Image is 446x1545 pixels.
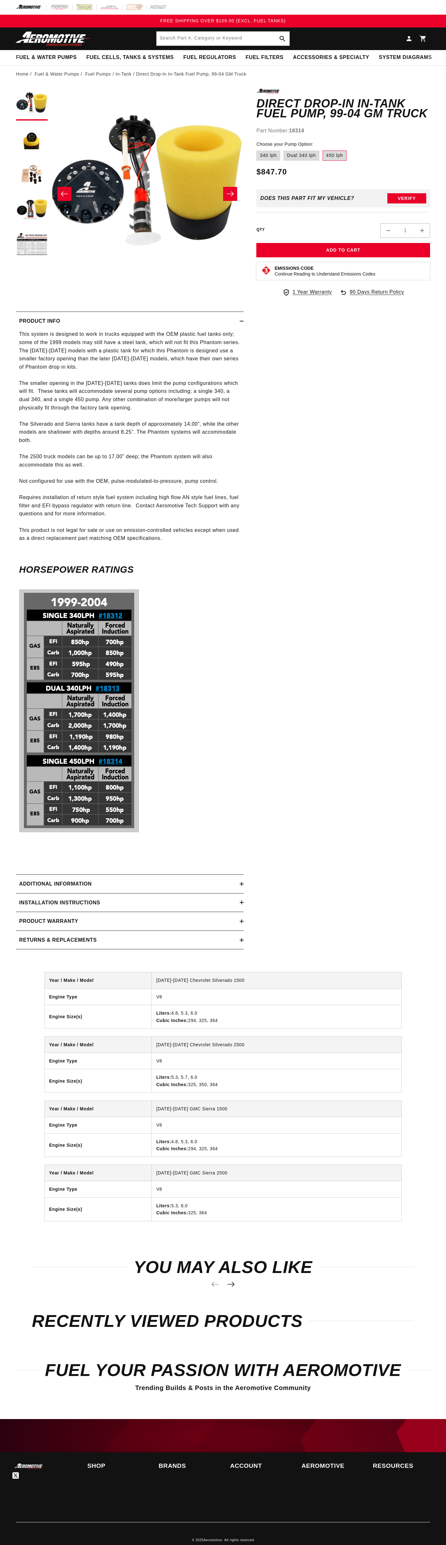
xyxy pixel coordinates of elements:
label: 450 lph [323,151,347,161]
summary: Fuel Cells, Tanks & Systems [82,50,179,65]
legend: Choose your Pump Option: [256,141,314,148]
span: Accessories & Specialty [293,54,369,61]
a: Aeromotive [204,1538,222,1542]
media-gallery: Gallery Viewer [16,89,244,298]
td: [DATE]-[DATE] Chevrolet Silverado 2500 [152,1037,401,1053]
button: Next slide [224,1277,238,1291]
th: Engine Size(s) [45,1197,152,1221]
strong: Liters: [156,1139,171,1144]
span: Fuel Regulators [183,54,236,61]
h2: Returns & replacements [19,936,97,944]
p: This system is designed to work in trucks equipped with the OEM plastic fuel tanks only; some of ... [19,330,240,550]
button: Load image 5 in gallery view [16,229,48,261]
h2: Product Info [19,317,60,325]
td: V8 [152,989,401,1005]
strong: Cubic Inches: [156,1018,188,1023]
button: Slide right [223,187,237,201]
span: 1 Year Warranty [293,288,332,296]
th: Engine Size(s) [45,1069,152,1093]
th: Year / Make / Model [45,1165,152,1181]
label: Dual 340 lph [283,151,319,161]
h2: Fuel Your Passion with Aeromotive [16,1363,430,1378]
span: FREE SHIPPING OVER $109.00 (EXCL. FUEL TANKS) [160,18,286,23]
th: Engine Type [45,1181,152,1197]
td: 4.8, 5.3, 6.0 294, 325, 364 [152,1133,401,1157]
th: Engine Type [45,989,152,1005]
td: [DATE]-[DATE] GMC Sierra 2500 [152,1165,401,1181]
h2: Product warranty [19,917,78,925]
p: Continue Reading to Understand Emissions Codes [274,271,375,277]
button: Slide left [57,187,71,201]
div: Does This part fit My vehicle? [260,195,354,201]
summary: Fuel Filters [241,50,288,65]
button: Add to Cart [256,243,430,257]
strong: Cubic Inches: [156,1082,188,1087]
span: Fuel Filters [245,54,283,61]
th: Year / Make / Model [45,1101,152,1117]
button: Load image 3 in gallery view [16,159,48,191]
small: © 2025 . [192,1538,223,1542]
button: Previous slide [208,1277,222,1291]
td: V8 [152,1181,401,1197]
a: Fuel Pumps [85,70,111,77]
button: Load image 2 in gallery view [16,124,48,156]
img: Aeromotive [14,1463,46,1469]
h6: Horsepower Ratings [19,566,240,574]
span: Trending Builds & Posts in the Aeromotive Community [135,1384,311,1391]
td: 4.8, 5.3, 6.0 294, 325, 364 [152,1005,401,1028]
strong: Emissions Code [274,266,313,271]
span: 90 Days Return Policy [350,288,404,303]
span: $847.70 [256,166,287,178]
button: Load image 1 in gallery view [16,89,48,121]
span: Fuel & Water Pumps [16,54,77,61]
summary: Shop [87,1463,144,1469]
h2: Brands [159,1463,216,1469]
label: QTY [256,227,265,232]
summary: Fuel & Water Pumps [11,50,82,65]
summary: Fuel Regulators [179,50,241,65]
img: Aeromotive [14,31,93,46]
button: Verify [387,193,426,203]
summary: Aeromotive [302,1463,359,1469]
summary: Product Info [16,312,244,330]
strong: Liters: [156,1011,171,1016]
a: 1 Year Warranty [282,288,332,296]
span: Fuel Cells, Tanks & Systems [86,54,174,61]
h1: Direct Drop-In In-Tank Fuel Pump, 99-04 GM Truck [256,99,430,119]
th: Engine Type [45,1053,152,1069]
h2: Recently Viewed Products [32,1313,414,1328]
td: [DATE]-[DATE] GMC Sierra 1500 [152,1101,401,1117]
h2: Additional information [19,880,92,888]
th: Engine Size(s) [45,1005,152,1028]
summary: Accessories & Specialty [288,50,374,65]
strong: Liters: [156,1203,171,1208]
summary: Resources [373,1463,430,1469]
summary: Returns & replacements [16,931,244,949]
td: [DATE]-[DATE] Chevrolet Silverado 1500 [152,972,401,989]
th: Year / Make / Model [45,1037,152,1053]
input: Search Part #, Category or Keyword [157,32,290,46]
th: Engine Type [45,1117,152,1133]
li: Direct Drop-In In-Tank Fuel Pump, 99-04 GM Truck [136,70,246,77]
th: Year / Make / Model [45,972,152,989]
a: Home [16,70,29,77]
button: Emissions CodeContinue Reading to Understand Emissions Codes [274,265,375,277]
summary: Installation Instructions [16,894,244,912]
strong: Cubic Inches: [156,1210,188,1215]
label: 340 lph [256,151,280,161]
h2: Installation Instructions [19,899,100,907]
a: 90 Days Return Policy [340,288,404,303]
td: 5.3, 6.0 325, 364 [152,1197,401,1221]
td: V8 [152,1117,401,1133]
summary: Product warranty [16,912,244,931]
td: V8 [152,1053,401,1069]
nav: breadcrumbs [16,70,430,77]
summary: Account [230,1463,287,1469]
td: 5.3, 5.7, 6.0 325, 350, 364 [152,1069,401,1093]
span: System Diagrams [379,54,432,61]
li: In-Tank [115,70,136,77]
